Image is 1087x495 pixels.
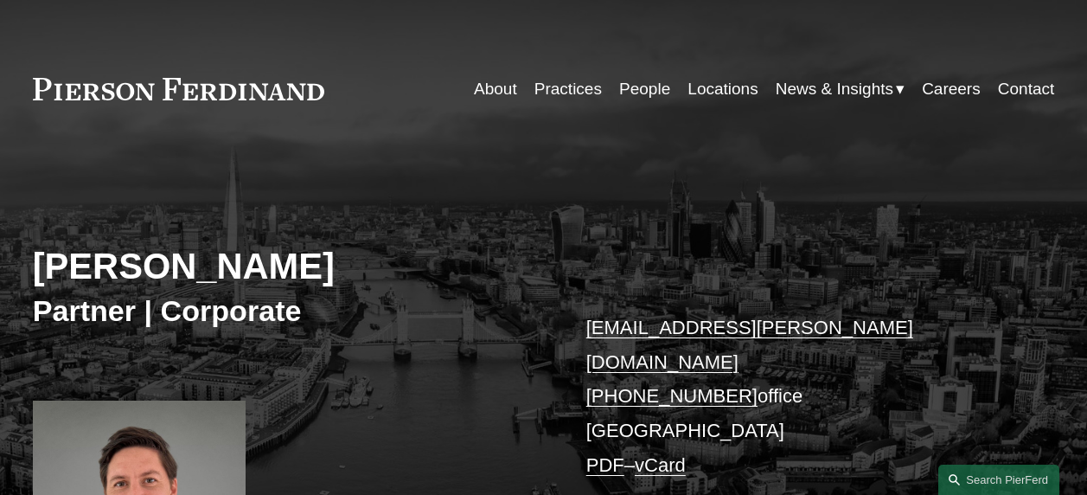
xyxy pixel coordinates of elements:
span: News & Insights [776,74,893,104]
a: folder dropdown [776,73,905,106]
a: PDF [586,454,624,476]
a: Practices [534,73,602,106]
h3: Partner | Corporate [33,292,544,329]
a: Locations [687,73,758,106]
a: Careers [922,73,981,106]
a: About [474,73,517,106]
p: office [GEOGRAPHIC_DATA] – [586,311,1012,482]
a: [EMAIL_ADDRESS][PERSON_NAME][DOMAIN_NAME] [586,317,913,373]
a: Contact [998,73,1054,106]
a: Search this site [938,465,1059,495]
h2: [PERSON_NAME] [33,245,544,288]
a: vCard [635,454,686,476]
a: [PHONE_NUMBER] [586,385,758,407]
a: People [619,73,670,106]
